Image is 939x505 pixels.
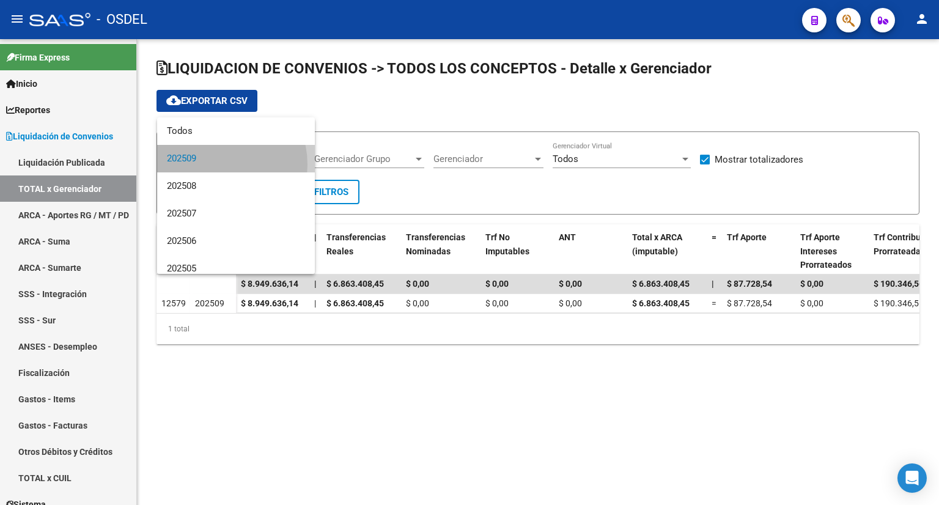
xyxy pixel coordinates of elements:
[167,172,305,200] span: 202508
[167,200,305,227] span: 202507
[167,227,305,255] span: 202506
[167,117,305,145] span: Todos
[167,145,305,172] span: 202509
[897,463,927,493] div: Open Intercom Messenger
[167,255,305,282] span: 202505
